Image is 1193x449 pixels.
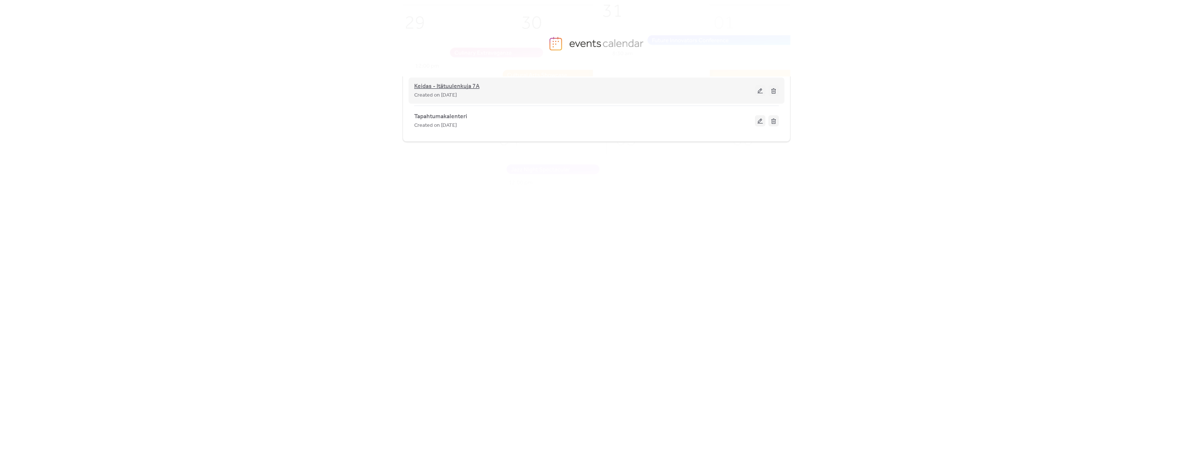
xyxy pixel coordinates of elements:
span: Tapahtumakalenteri [414,112,467,121]
a: Keidas - Itätuulenkuja 7A [414,84,479,89]
span: Created on [DATE] [414,121,457,130]
span: Keidas - Itätuulenkuja 7A [414,82,479,91]
span: Created on [DATE] [414,91,457,100]
a: Tapahtumakalenteri [414,114,467,119]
